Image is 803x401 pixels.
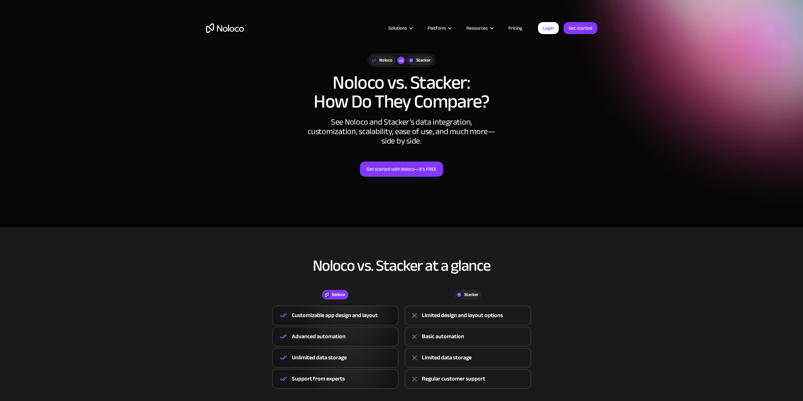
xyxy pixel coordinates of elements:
div: vs [397,56,405,64]
div: Resources [466,24,488,32]
div: Stacker [464,291,478,298]
div: Solutions [388,24,407,32]
div: Unlimited data storage [292,353,347,363]
div: Noloco [332,291,345,298]
div: Customizable app design and layout [292,311,378,320]
div: Platform [420,24,458,32]
div: Support from experts [292,374,345,384]
div: Solutions [381,24,420,32]
div: Regular customer support [422,374,485,384]
a: Login [538,22,559,34]
div: Limited design and layout options [422,311,503,320]
div: Advanced automation [292,332,345,341]
div: Platform [428,24,446,32]
a: Get started with Noloco—it’s FREE [360,162,443,177]
a: Get started [564,22,597,34]
div: Noloco [379,57,393,64]
a: Pricing [500,24,530,32]
div: See Noloco and Stacker’s data integration, customization, scalability, ease of use, and much more... [307,117,496,146]
h1: Noloco vs. Stacker: How Do They Compare? [206,73,597,111]
div: Limited data storage [422,353,472,363]
a: home [206,23,244,33]
div: Stacker [416,57,430,64]
h2: Noloco vs. Stacker at a glance [206,257,597,274]
div: Resources [458,24,500,32]
div: Basic automation [422,332,464,341]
